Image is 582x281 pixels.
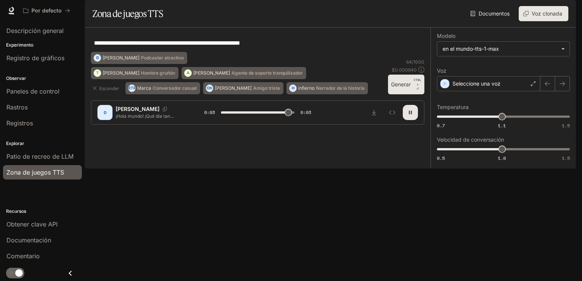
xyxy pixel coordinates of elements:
[153,85,197,91] font: Conversador casual
[160,107,170,111] button: Copiar ID de voz
[253,85,280,91] font: Amigo triste
[103,70,139,76] font: [PERSON_NAME]
[437,122,445,129] font: 0.7
[292,86,294,90] font: H
[452,80,501,87] font: Seleccione una voz
[392,67,395,73] font: $
[562,122,570,129] font: 1.5
[479,10,510,17] font: Documentos
[437,42,569,56] div: en el mundo-tts-1-max
[91,82,122,94] button: Esconder
[469,6,513,21] a: Documentos
[207,86,212,90] font: Oh
[96,55,99,60] font: D
[104,110,106,115] font: D
[300,109,311,116] font: 0:03
[116,113,183,132] font: ¡Hola mundo! ¡Qué día tan maravilloso para ser modelo de texto a voz!
[406,59,412,65] font: 64
[31,7,62,14] font: Por defecto
[99,86,119,91] font: Esconder
[20,3,74,18] button: Todos los espacios de trabajo
[125,82,200,94] button: METROMarcaConversador casual
[232,70,303,76] font: Agente de soporte tranquilizador
[385,105,400,120] button: Inspeccionar
[181,67,306,79] button: A[PERSON_NAME]Agente de soporte tranquilizador
[388,75,424,94] button: GenerarCTRL +⏎
[437,104,469,110] font: Temperatura
[91,52,187,64] button: D[PERSON_NAME]Podcaster atractivo
[193,70,230,76] font: [PERSON_NAME]
[416,87,419,91] font: ⏎
[498,122,506,129] font: 1.1
[286,82,368,94] button: HinfiernoNarrador de la historia
[498,155,506,161] font: 1.0
[413,59,424,65] font: 1000
[437,136,504,143] font: Velocidad de conversación
[298,85,314,91] font: infierno
[519,6,568,21] button: Voz clonada
[137,85,151,91] font: Marca
[91,67,178,79] button: T[PERSON_NAME]Hombre gruñón
[437,155,445,161] font: 0.5
[103,55,139,61] font: [PERSON_NAME]
[141,70,175,76] font: Hombre gruñón
[395,67,417,73] font: 0.000640
[412,59,413,65] font: /
[437,67,446,74] font: Voz
[562,155,570,161] font: 1.5
[204,109,215,116] font: 0:03
[316,85,365,91] font: Narrador de la historia
[92,8,163,19] font: Zona de juegos TTS
[141,55,184,61] font: Podcaster atractivo
[443,45,499,52] font: en el mundo-tts-1-max
[125,86,139,90] font: METRO
[96,70,99,75] font: T
[414,78,421,86] font: CTRL +
[215,85,252,91] font: [PERSON_NAME]
[437,33,455,39] font: Modelo
[187,70,189,75] font: A
[366,105,382,120] button: Descargar audio
[116,106,160,112] font: [PERSON_NAME]
[532,10,562,17] font: Voz clonada
[203,82,283,94] button: Oh[PERSON_NAME]Amigo triste
[391,81,411,87] font: Generar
